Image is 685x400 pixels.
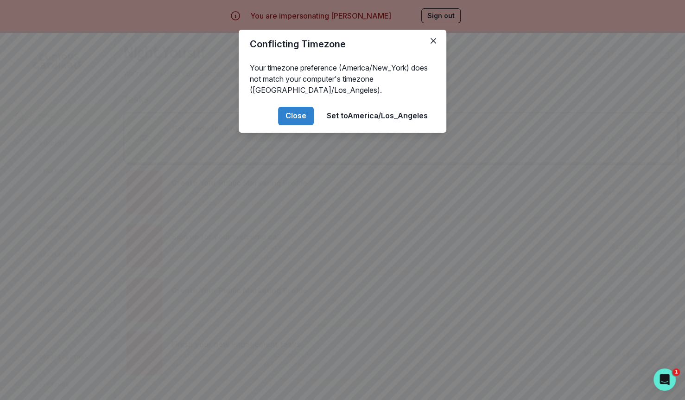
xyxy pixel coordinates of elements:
button: Set toAmerica/Los_Angeles [319,107,435,125]
div: Your timezone preference (America/New_York) does not match your computer's timezone ([GEOGRAPHIC_... [239,58,446,99]
button: Close [278,107,314,125]
button: Close [426,33,441,48]
iframe: Intercom live chat [653,368,676,391]
span: 1 [672,368,680,376]
header: Conflicting Timezone [239,30,446,58]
